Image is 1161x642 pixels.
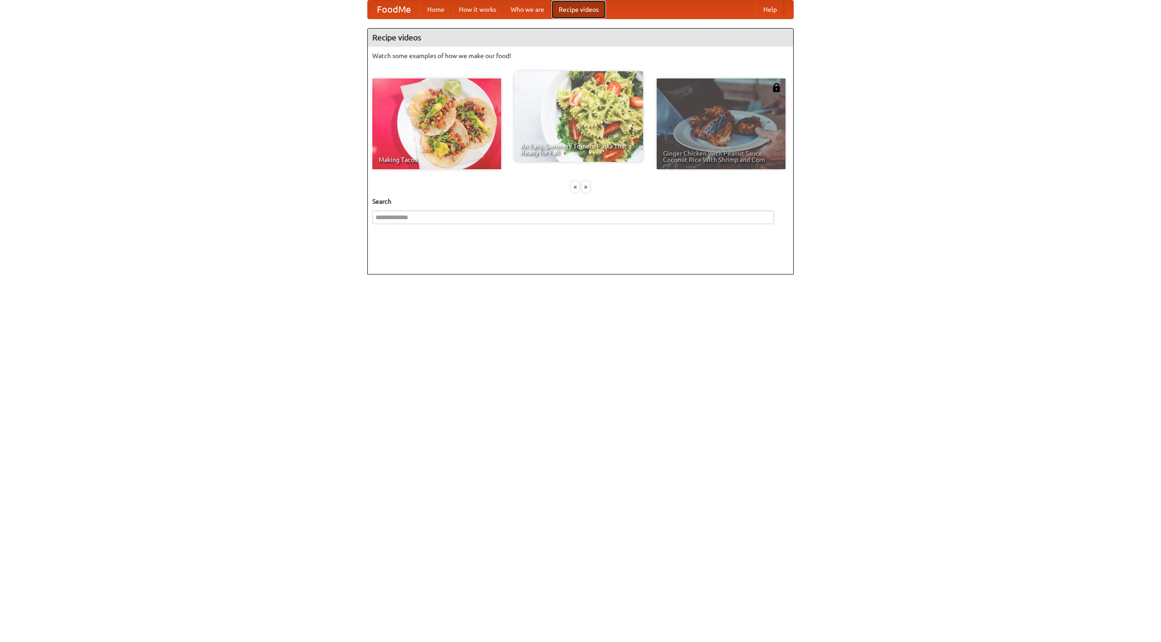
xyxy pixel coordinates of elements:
img: 483408.png [772,83,781,92]
a: Home [420,0,452,19]
a: FoodMe [368,0,420,19]
a: Recipe videos [551,0,606,19]
div: » [582,181,590,192]
a: Who we are [503,0,551,19]
a: Help [756,0,784,19]
span: An Easy, Summery Tomato Pasta That's Ready for Fall [521,143,637,156]
a: How it works [452,0,503,19]
h4: Recipe videos [368,29,793,47]
span: Making Tacos [379,157,495,163]
p: Watch some examples of how we make our food! [372,51,789,60]
a: An Easy, Summery Tomato Pasta That's Ready for Fall [514,71,643,162]
div: « [571,181,579,192]
a: Making Tacos [372,78,501,169]
h5: Search [372,197,789,206]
